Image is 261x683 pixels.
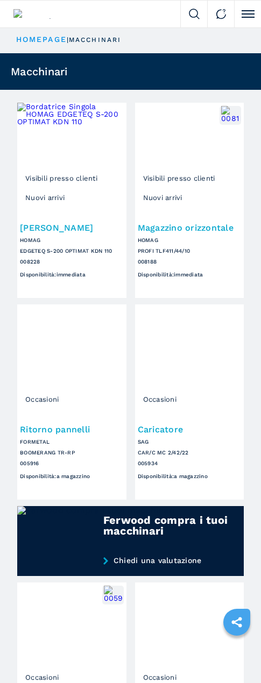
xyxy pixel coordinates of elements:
[140,191,185,204] span: Nuovi arrivi
[20,270,124,279] div: Disponibilità : immediata
[17,556,244,576] a: Chiedi una valutazione
[135,103,244,298] a: Magazzino orizzontale HOMAG PROFI TLF411/44/10Nuovi arriviVisibili presso clienti008188Magazzino ...
[138,425,242,434] h2: Caricatore
[135,304,244,500] a: Caricatore SAG CAR/C MC 2/42/22OccasioniCaricatoreSAGCAR/C MC 2/42/22005934Disponibilità:a magazzino
[138,235,242,267] h3: HOMAG PROFI TLF411/44/10 008188
[20,425,124,434] h2: Ritorno pannelli
[215,635,253,675] iframe: Chat
[23,393,61,405] span: Occasioni
[67,36,69,44] span: |
[189,9,200,19] img: Search
[17,103,126,298] a: Bordatrice Singola HOMAG EDGETEQ S-200 OPTIMAT KDN 110Nuovi arriviVisibili presso clienti[PERSON_...
[16,35,67,44] a: HOMEPAGE
[20,472,124,481] div: Disponibilità : a magazzino
[223,609,250,636] a: sharethis
[17,506,244,576] img: Ferwood compra i tuoi macchinari
[221,106,239,124] img: 008188
[20,437,124,469] h3: FORMETAL BOOMERANG TR-RP 005916
[17,103,126,210] img: Bordatrice Singola HOMAG EDGETEQ S-200 OPTIMAT KDN 110
[17,304,126,500] a: Ritorno pannelli FORMETAL BOOMERANG TR-RPOccasioniRitorno pannelliFORMETALBOOMERANG TR-RP005916Di...
[138,224,242,232] h2: Magazzino orizzontale
[20,235,124,267] h3: HOMAG EDGETEQ S-200 OPTIMAT KDN 110 008228
[103,515,244,536] div: Ferwood compra i tuoi macchinari
[23,172,100,184] span: Visibili presso clienti
[104,586,122,604] img: 005939
[140,172,218,184] span: Visibili presso clienti
[20,224,124,232] h2: [PERSON_NAME]
[138,472,242,481] div: Disponibilità : a magazzino
[23,191,67,204] span: Nuovi arrivi
[234,1,261,27] button: Click to toggle menu
[13,9,58,19] img: Ferwood
[140,393,179,405] span: Occasioni
[216,9,227,19] img: Contact us
[11,66,68,77] h1: Macchinari
[69,35,121,45] p: macchinari
[138,437,242,469] h3: SAG CAR/C MC 2/42/22 005934
[138,270,242,279] div: Disponibilità : immediata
